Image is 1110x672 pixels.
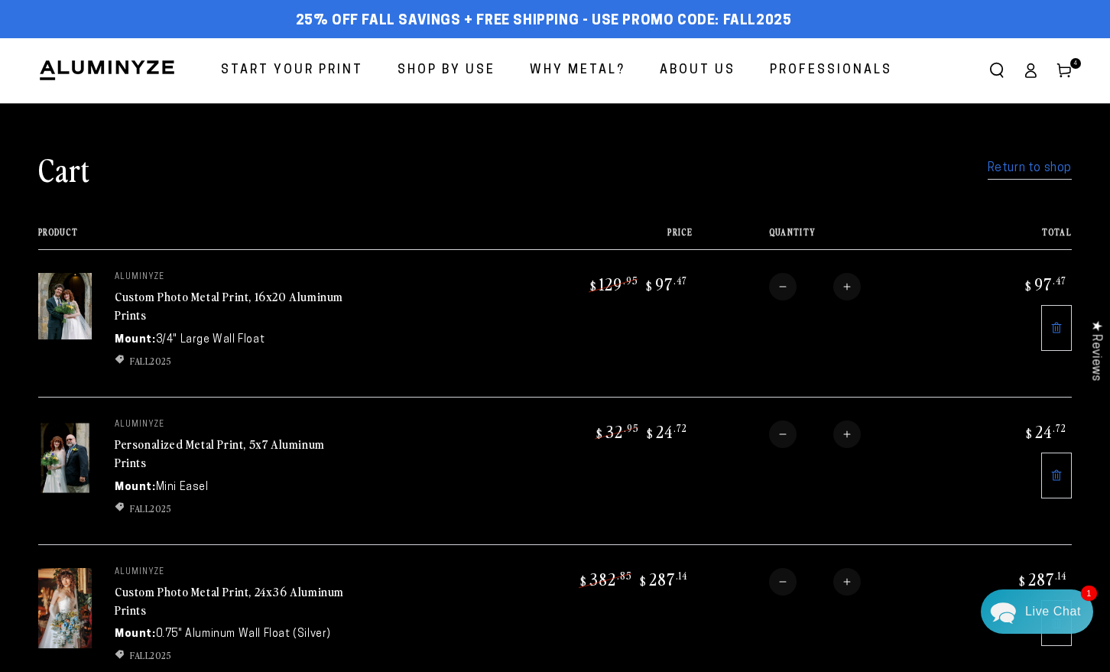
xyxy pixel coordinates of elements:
[296,13,792,30] span: 25% off FALL Savings + Free Shipping - Use Promo Code: FALL2025
[70,205,270,219] div: Aluminyze
[1019,573,1026,589] span: $
[1023,273,1066,294] bdi: 97
[623,274,638,287] sup: .95
[518,50,637,91] a: Why Metal?
[578,568,632,589] bdi: 382
[638,568,687,589] bdi: 287
[676,569,687,582] sup: .14
[156,332,265,348] dd: 3/4" Large Wall Float
[594,420,639,442] bdi: 32
[101,461,224,485] a: Leave A Message
[70,155,268,170] div: [PERSON_NAME]
[143,23,183,63] img: Marie J
[693,227,952,249] th: Quantity
[156,479,209,495] dd: Mini Easel
[38,59,176,82] img: Aluminyze
[156,626,331,642] dd: 0.75" Aluminum Wall Float (Silver)
[981,589,1093,634] div: Chat widget toggle
[115,435,325,472] a: Personalized Metal Print, 5x7 Aluminum Prints
[640,573,647,589] span: $
[38,227,480,249] th: Product
[115,332,156,348] dt: Mount:
[115,502,344,515] li: FALL2025
[647,426,654,441] span: $
[673,274,687,287] sup: .47
[758,50,904,91] a: Professionals
[646,278,653,294] span: $
[115,76,209,87] span: Away until [DATE]
[1024,420,1066,442] bdi: 24
[209,50,375,91] a: Start Your Print
[270,206,297,217] div: [DATE]
[596,426,603,441] span: $
[221,60,363,82] span: Start Your Print
[617,569,632,582] sup: .85
[50,204,66,219] img: fe7c5f5795f3528712409a81df4fa8be
[175,23,215,63] img: Helga
[1053,421,1066,434] sup: .72
[1055,569,1066,582] sup: .14
[115,568,344,577] p: Aluminyze
[117,439,207,446] span: We run on
[50,154,66,170] img: d43a2b16f90f7195f4c1ce3167853375
[38,273,92,340] img: 16"x20" Rectangle White Glossy Aluminyzed Photo
[31,127,293,141] div: Recent Conversations
[1081,586,1097,601] span: 1
[115,420,344,430] p: aluminyze
[1041,453,1072,498] a: Remove 5"x7" Rectangle White Glossy Aluminyzed Photo
[590,278,597,294] span: $
[111,23,151,63] img: John
[115,626,156,642] dt: Mount:
[988,157,1072,180] a: Return to shop
[115,583,344,619] a: Custom Photo Metal Print, 24x36 Aluminum Prints
[580,573,587,589] span: $
[115,273,344,282] p: aluminyze
[770,60,892,82] span: Professionals
[797,420,833,448] input: Quantity for Personalized Metal Print, 5x7 Aluminum Prints
[624,421,639,434] sup: .95
[644,420,687,442] bdi: 24
[1017,568,1066,589] bdi: 287
[980,54,1014,87] summary: Search our site
[398,60,495,82] span: Shop By Use
[50,221,297,235] p: I will be out of the office [DATE] and [DATE]. Returning [DATE]. I will reply to your emai...
[38,420,92,495] img: 5"x7" Rectangle White Glossy Aluminyzed Photo
[115,354,344,368] ul: Discount
[38,568,92,648] img: 24"x36" Rectangle White Glossy Aluminyzed Photo
[480,227,692,249] th: Price
[1073,58,1078,69] span: 4
[673,421,687,434] sup: .72
[530,60,625,82] span: Why Metal?
[1041,305,1072,351] a: Remove 16"x20" Rectangle White Glossy Aluminyzed Photo
[1081,308,1110,393] div: Click to open Judge.me floating reviews tab
[50,171,297,186] p: Hi [PERSON_NAME],There should be a promo code on the website
[648,50,747,91] a: About Us
[1053,274,1066,287] sup: .47
[115,479,156,495] dt: Mount:
[1025,278,1032,294] span: $
[386,50,507,91] a: Shop By Use
[164,436,206,447] span: Re:amaze
[588,273,638,294] bdi: 129
[797,568,833,596] input: Quantity for Custom Photo Metal Print, 24x36 Aluminum Prints
[952,227,1072,249] th: Total
[115,287,343,324] a: Custom Photo Metal Print, 16x20 Aluminum Prints
[115,648,344,662] li: FALL2025
[268,157,297,168] div: [DATE]
[38,149,90,189] h1: Cart
[1026,426,1033,441] span: $
[115,502,344,515] ul: Discount
[115,648,344,662] ul: Discount
[660,60,735,82] span: About Us
[1025,589,1081,634] div: Contact Us Directly
[115,354,344,368] li: FALL2025
[797,273,833,300] input: Quantity for Custom Photo Metal Print, 16x20 Aluminum Prints
[644,273,687,294] bdi: 97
